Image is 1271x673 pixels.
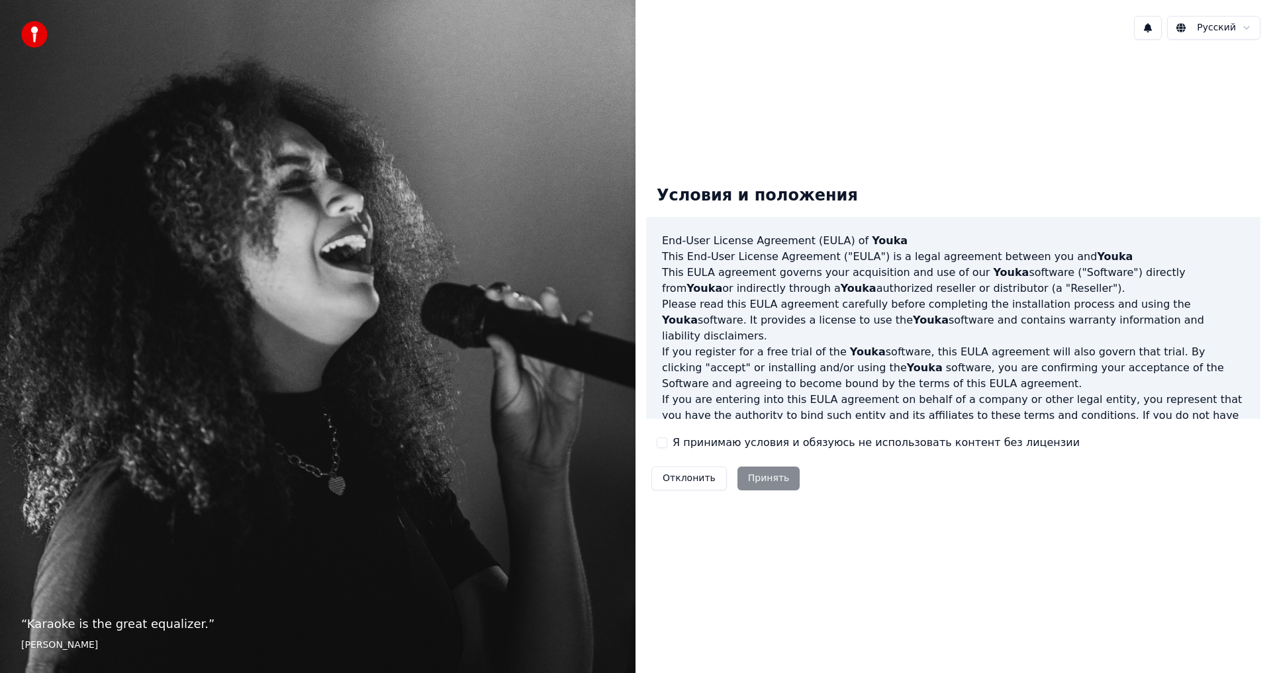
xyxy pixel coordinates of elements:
[662,233,1245,249] h3: End-User License Agreement (EULA) of
[841,282,876,294] span: Youka
[1097,250,1133,263] span: Youka
[907,361,943,374] span: Youka
[662,344,1245,392] p: If you register for a free trial of the software, this EULA agreement will also govern that trial...
[646,175,869,217] div: Условия и положения
[651,467,727,490] button: Отклонить
[662,296,1245,344] p: Please read this EULA agreement carefully before completing the installation process and using th...
[21,615,614,633] p: “ Karaoke is the great equalizer. ”
[993,266,1029,279] span: Youka
[662,249,1245,265] p: This End-User License Agreement ("EULA") is a legal agreement between you and
[21,639,614,652] footer: [PERSON_NAME]
[662,314,698,326] span: Youka
[662,392,1245,455] p: If you are entering into this EULA agreement on behalf of a company or other legal entity, you re...
[686,282,722,294] span: Youka
[21,21,48,48] img: youka
[673,435,1080,451] label: Я принимаю условия и обязуюсь не использовать контент без лицензии
[872,234,908,247] span: Youka
[662,265,1245,296] p: This EULA agreement governs your acquisition and use of our software ("Software") directly from o...
[913,314,949,326] span: Youka
[850,345,886,358] span: Youka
